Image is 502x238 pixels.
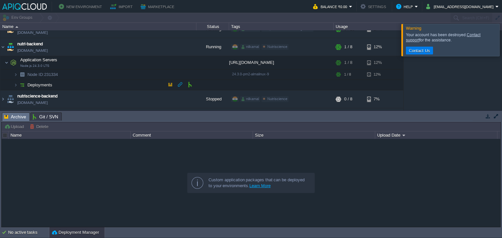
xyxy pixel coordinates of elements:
div: 12% [367,56,388,69]
span: Node.js 24.3.0 LTS [20,64,49,68]
div: 12% [367,38,388,56]
div: Stopped [196,90,229,108]
div: Your account has been destroyed. for the assistance. [406,32,498,43]
div: Custom application packages that can be deployed to your environments. [209,177,309,189]
div: Stopped [196,108,229,126]
div: 1 / 8 [344,56,352,69]
button: Marketplace [141,3,176,10]
div: Usage [334,23,403,30]
img: AMDAwAAAACH5BAEAAAAALAAAAAABAAEAAAICRAEAOw== [18,80,27,90]
div: Name [9,131,130,139]
div: 1 / 8 [344,38,352,56]
div: [URL][DOMAIN_NAME] [229,56,334,69]
button: Upload [4,124,26,129]
div: Comment [131,131,253,139]
button: Contact Us [407,48,432,53]
span: [DOMAIN_NAME] [17,29,48,36]
a: Deployments [27,82,53,88]
span: Application Servers [20,57,58,63]
button: [EMAIL_ADDRESS][DOMAIN_NAME] [426,3,495,10]
div: 12% [367,69,388,80]
div: No active tasks [8,227,49,238]
div: Tags [229,23,333,30]
button: Deployment Manager [52,229,99,236]
div: 0 / 16 [344,108,355,126]
img: AMDAwAAAACH5BAEAAAAALAAAAAABAAEAAAICRAEAOw== [9,56,18,69]
img: AMDAwAAAACH5BAEAAAAALAAAAAABAAEAAAICRAEAOw== [6,108,15,126]
img: AMDAwAAAACH5BAEAAAAALAAAAAABAAEAAAICRAEAOw== [6,38,15,56]
div: Size [253,131,375,139]
img: AMDAwAAAACH5BAEAAAAALAAAAAABAAEAAAICRAEAOw== [0,38,6,56]
span: Node ID: [27,72,44,77]
div: 14% [367,108,388,126]
img: AMDAwAAAACH5BAEAAAAALAAAAAABAAEAAAICRAEAOw== [6,90,15,108]
span: Warning [406,26,421,31]
a: nutriscience-backend [17,93,58,99]
img: APIQCloud [2,3,47,10]
a: Learn More [249,183,271,188]
img: AMDAwAAAACH5BAEAAAAALAAAAAABAAEAAAICRAEAOw== [14,69,18,80]
a: [DOMAIN_NAME] [17,99,48,106]
span: 231334 [27,72,59,77]
div: 7% [367,90,388,108]
img: AMDAwAAAACH5BAEAAAAALAAAAAABAAEAAAICRAEAOw== [18,69,27,80]
div: 1 / 8 [344,69,351,80]
a: Application ServersNode.js 24.3.0 LTS [20,57,58,62]
span: 24.3.0-pm2-almalinux-9 [232,72,269,76]
div: nilkamal [240,96,260,102]
img: AMDAwAAAACH5BAEAAAAALAAAAAABAAEAAAICRAEAOw== [14,80,18,90]
button: Delete [30,124,50,129]
button: New Environment [59,3,104,10]
button: Help [396,3,415,10]
a: [DOMAIN_NAME] [17,47,48,54]
div: 0 / 8 [344,90,352,108]
img: AMDAwAAAACH5BAEAAAAALAAAAAABAAEAAAICRAEAOw== [5,56,8,69]
img: AMDAwAAAACH5BAEAAAAALAAAAAABAAEAAAICRAEAOw== [0,108,6,126]
div: nilkamal [240,44,260,50]
span: Git / SVN [33,113,58,121]
img: AMDAwAAAACH5BAEAAAAALAAAAAABAAEAAAICRAEAOw== [0,90,6,108]
span: Nutriscience [267,45,287,49]
img: AMDAwAAAACH5BAEAAAAALAAAAAABAAEAAAICRAEAOw== [15,26,18,28]
div: Running [196,38,229,56]
div: Name [1,23,196,30]
a: Node ID:231334 [27,72,59,77]
button: Balance ₹0.00 [313,3,349,10]
a: nutri-backend [17,41,43,47]
div: Upload Date [376,131,497,139]
span: Nutriscience [267,97,287,101]
button: Import [110,3,135,10]
span: Archive [4,113,26,121]
button: Settings [360,3,388,10]
div: Status [197,23,229,30]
